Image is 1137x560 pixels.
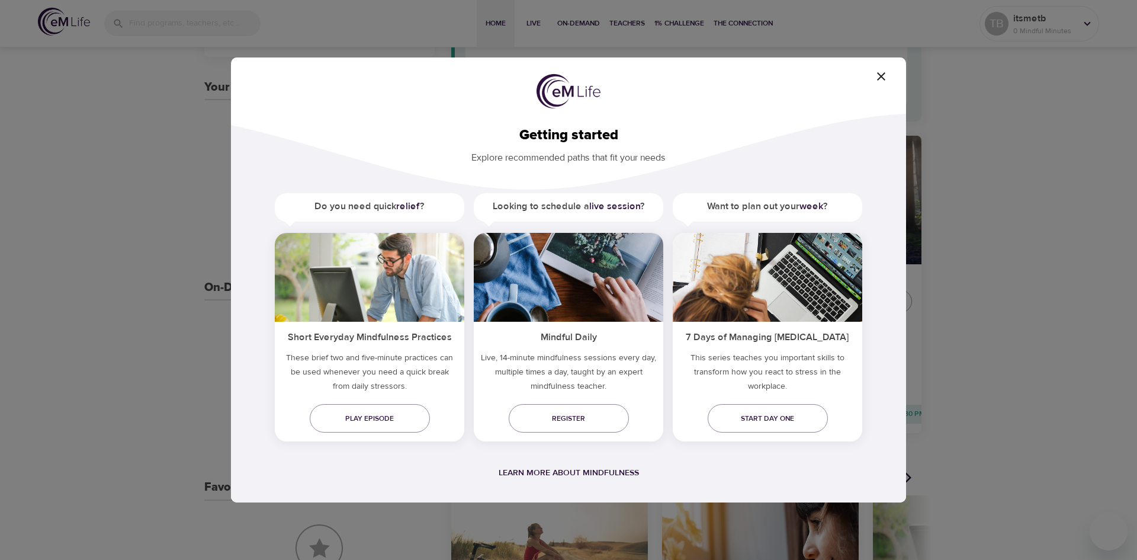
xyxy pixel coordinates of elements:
[275,322,464,351] h5: Short Everyday Mindfulness Practices
[673,193,862,220] h5: Want to plan out your ?
[673,351,862,398] p: This series teaches you important skills to transform how you react to stress in the workplace.
[717,412,818,425] span: Start day one
[275,233,464,322] img: ims
[474,322,663,351] h5: Mindful Daily
[250,144,887,165] p: Explore recommended paths that fit your needs
[673,322,862,351] h5: 7 Days of Managing [MEDICAL_DATA]
[319,412,420,425] span: Play episode
[518,412,619,425] span: Register
[396,200,420,212] a: relief
[799,200,823,212] a: week
[474,233,663,322] img: ims
[474,193,663,220] h5: Looking to schedule a ?
[537,74,600,108] img: logo
[310,404,430,433] a: Play episode
[275,193,464,220] h5: Do you need quick ?
[708,404,828,433] a: Start day one
[589,200,640,212] a: live session
[673,233,862,322] img: ims
[509,404,629,433] a: Register
[474,351,663,398] p: Live, 14-minute mindfulness sessions every day, multiple times a day, taught by an expert mindful...
[499,468,639,478] a: Learn more about mindfulness
[250,127,887,144] h2: Getting started
[275,351,464,398] h5: These brief two and five-minute practices can be used whenever you need a quick break from daily ...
